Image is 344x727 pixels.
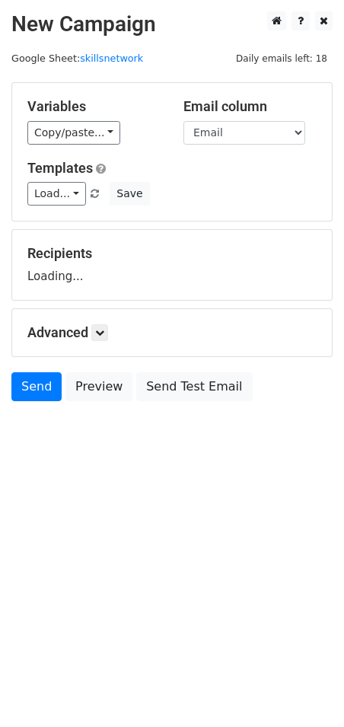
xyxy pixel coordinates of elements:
a: Daily emails left: 18 [231,53,333,64]
h5: Advanced [27,324,317,341]
a: Copy/paste... [27,121,120,145]
a: Templates [27,160,93,176]
a: Preview [65,372,132,401]
h5: Email column [183,98,317,115]
h2: New Campaign [11,11,333,37]
a: Send Test Email [136,372,252,401]
small: Google Sheet: [11,53,143,64]
button: Save [110,182,149,206]
span: Daily emails left: 18 [231,50,333,67]
h5: Recipients [27,245,317,262]
a: Send [11,372,62,401]
a: skillsnetwork [80,53,143,64]
h5: Variables [27,98,161,115]
div: Loading... [27,245,317,285]
a: Load... [27,182,86,206]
